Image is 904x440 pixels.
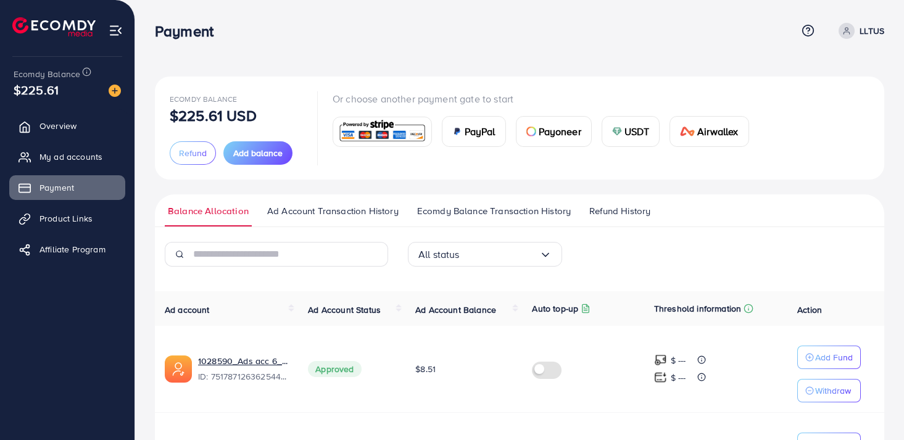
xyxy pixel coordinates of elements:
span: Payment [39,181,74,194]
span: My ad accounts [39,151,102,163]
a: card [333,117,432,147]
span: Ad Account Balance [415,304,496,316]
span: PayPal [465,124,496,139]
button: Add balance [223,141,292,165]
span: Overview [39,120,77,132]
span: ID: 7517871263625445383 [198,370,288,383]
a: cardAirwallex [670,116,748,147]
span: Action [797,304,822,316]
span: Refund History [589,204,650,218]
img: card [526,127,536,136]
p: $225.61 USD [170,108,257,123]
a: Affiliate Program [9,237,125,262]
img: top-up amount [654,354,667,367]
p: $ --- [671,370,686,385]
span: Refund [179,147,207,159]
button: Withdraw [797,379,861,402]
p: Auto top-up [532,301,578,316]
span: Ecomdy Balance [14,68,80,80]
p: $ --- [671,353,686,368]
img: card [680,127,695,136]
span: Balance Allocation [168,204,249,218]
img: card [452,127,462,136]
span: Product Links [39,212,93,225]
span: Ecomdy Balance [170,94,237,104]
img: card [337,118,428,145]
a: cardPayPal [442,116,506,147]
p: Or choose another payment gate to start [333,91,759,106]
span: Affiliate Program [39,243,106,255]
img: ic-ads-acc.e4c84228.svg [165,355,192,383]
span: $8.51 [415,363,436,375]
a: Overview [9,114,125,138]
button: Refund [170,141,216,165]
div: Search for option [408,242,562,267]
span: Airwallex [697,124,738,139]
div: <span class='underline'>1028590_Ads acc 6_1750390915755</span></br>7517871263625445383 [198,355,288,383]
span: Ecomdy Balance Transaction History [417,204,571,218]
p: Add Fund [815,350,853,365]
input: Search for option [460,245,539,264]
img: logo [12,17,96,36]
p: LLTUS [860,23,884,38]
iframe: Chat [852,384,895,431]
span: Ad Account Transaction History [267,204,399,218]
a: cardPayoneer [516,116,592,147]
h3: Payment [155,22,223,40]
span: Ad Account Status [308,304,381,316]
span: Payoneer [539,124,581,139]
a: LLTUS [834,23,884,39]
p: Threshold information [654,301,741,316]
a: Product Links [9,206,125,231]
a: Payment [9,175,125,200]
span: Ad account [165,304,210,316]
a: cardUSDT [602,116,660,147]
p: Withdraw [815,383,851,398]
img: card [612,127,622,136]
button: Add Fund [797,346,861,369]
img: menu [109,23,123,38]
a: 1028590_Ads acc 6_1750390915755 [198,355,288,367]
img: top-up amount [654,371,667,384]
a: My ad accounts [9,144,125,169]
span: USDT [624,124,650,139]
img: image [109,85,121,97]
span: All status [418,245,460,264]
span: $225.61 [14,81,59,99]
span: Approved [308,361,361,377]
span: Add balance [233,147,283,159]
